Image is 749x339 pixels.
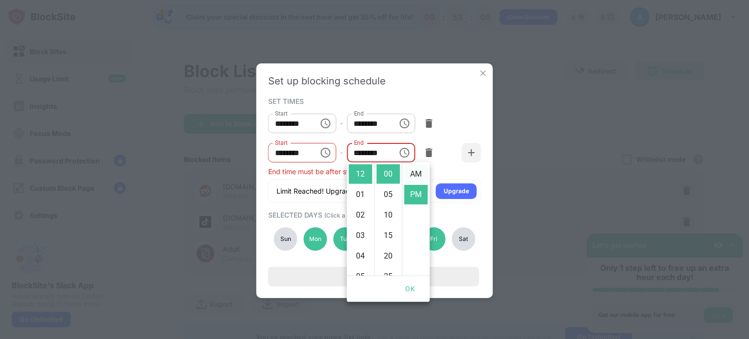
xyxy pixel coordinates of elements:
[303,227,327,251] div: Mon
[349,205,372,225] li: 2 hours
[478,68,488,78] img: x-button.svg
[268,211,479,219] div: SELECTED DAYS
[349,226,372,245] li: 3 hours
[394,280,426,298] button: OK
[376,205,400,225] li: 10 minutes
[349,185,372,204] li: 1 hours
[340,118,343,129] div: -
[376,185,400,204] li: 5 minutes
[444,186,469,196] div: Upgrade
[268,75,481,87] div: Set up blocking schedule
[376,164,400,184] li: 0 minutes
[404,185,428,204] li: PM
[276,186,418,196] div: Limit Reached! Upgrade for up to 5 intervals
[275,109,288,118] label: Start
[376,226,400,245] li: 15 minutes
[275,139,288,147] label: Start
[324,212,396,219] span: (Click a day to deactivate)
[422,227,446,251] div: Fri
[274,227,297,251] div: Sun
[268,97,479,105] div: SET TIMES
[333,227,356,251] div: Tue
[394,143,414,162] button: Choose time, selected time is 12:00 PM
[315,114,335,133] button: Choose time, selected time is 8:00 AM
[268,167,481,176] div: End time must be after start time
[452,227,475,251] div: Sat
[402,162,430,276] ul: Select meridiem
[315,143,335,162] button: Choose time, selected time is 10:00 PM
[340,147,343,158] div: -
[376,267,400,286] li: 25 minutes
[354,139,364,147] label: End
[404,164,428,184] li: AM
[376,246,400,266] li: 20 minutes
[374,162,402,276] ul: Select minutes
[349,246,372,266] li: 4 hours
[347,162,374,276] ul: Select hours
[349,267,372,286] li: 5 hours
[354,109,364,118] label: End
[394,114,414,133] button: Choose time, selected time is 3:00 PM
[349,164,372,184] li: 12 hours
